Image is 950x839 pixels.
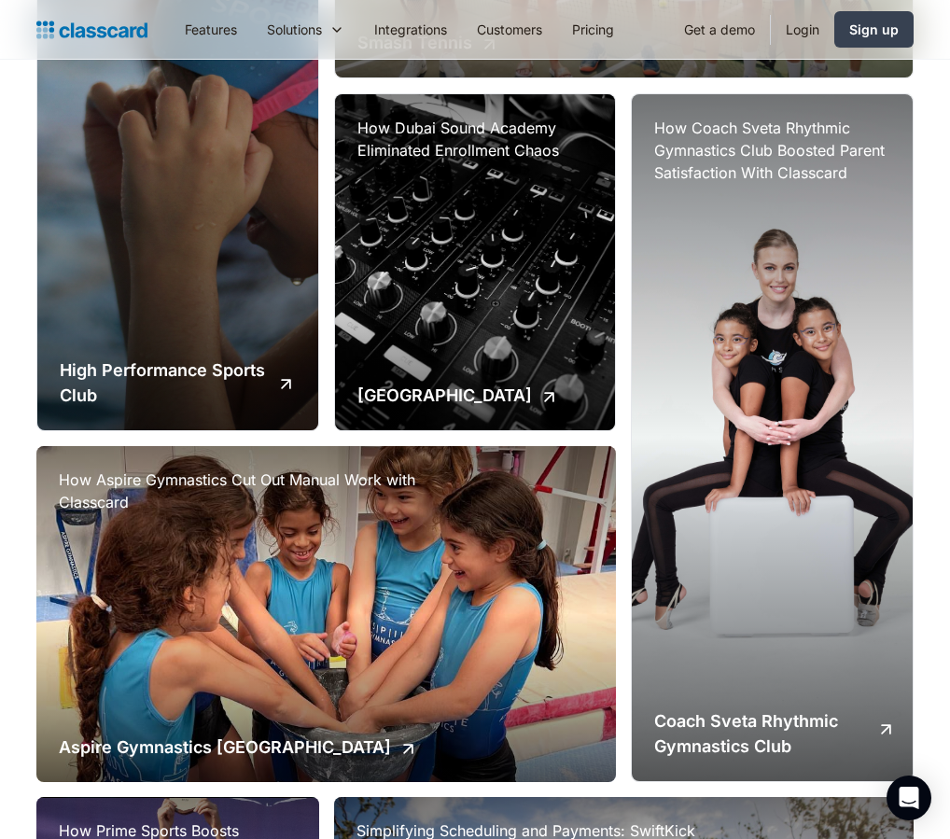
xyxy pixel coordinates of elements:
[357,383,532,408] h2: [GEOGRAPHIC_DATA]
[849,20,899,39] div: Sign up
[335,94,616,430] a: How Dubai Sound Academy Eliminated Enrollment Chaos[GEOGRAPHIC_DATA]
[654,117,890,184] h3: How Coach Sveta Rhythmic Gymnastics Club Boosted Parent Satisfaction With Classcard
[359,8,462,50] a: Integrations
[36,446,616,782] a: How Aspire Gymnastics Cut Out Manual Work with ClasscardAspire Gymnastics [GEOGRAPHIC_DATA]
[59,734,391,760] h2: Aspire Gymnastics [GEOGRAPHIC_DATA]
[669,8,770,50] a: Get a demo
[771,8,834,50] a: Login
[59,468,432,513] h3: How Aspire Gymnastics Cut Out Manual Work with Classcard
[170,8,252,50] a: Features
[462,8,557,50] a: Customers
[252,8,359,50] div: Solutions
[267,20,322,39] div: Solutions
[834,11,914,48] a: Sign up
[887,776,931,820] div: Open Intercom Messenger
[36,17,147,43] a: home
[654,708,863,759] h2: Coach Sveta Rhythmic Gymnastics Club
[60,357,269,408] h2: High Performance Sports Club
[557,8,629,50] a: Pricing
[632,94,913,780] a: How Coach Sveta Rhythmic Gymnastics Club Boosted Parent Satisfaction With ClasscardCoach Sveta Rh...
[357,117,594,161] h3: How Dubai Sound Academy Eliminated Enrollment Chaos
